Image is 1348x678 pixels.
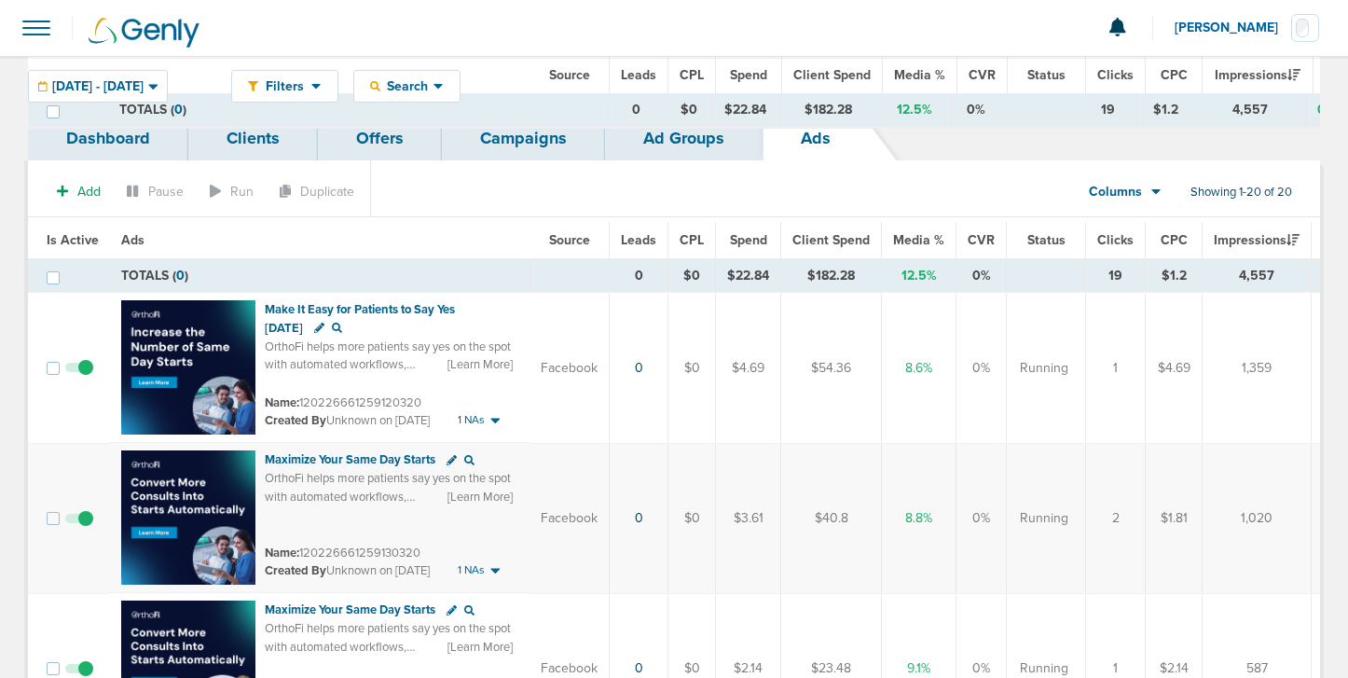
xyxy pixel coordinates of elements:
td: $1.81 [1146,443,1203,593]
span: Leads [621,232,656,248]
td: $0 [666,93,713,127]
span: CVR [969,67,996,83]
td: $182.28 [781,259,882,293]
td: 0 [608,93,666,127]
span: Client Spend [793,67,871,83]
td: $22.84 [713,93,779,127]
span: Ads [121,232,144,248]
span: Impressions [1215,67,1300,83]
span: Columns [1089,183,1142,201]
td: 2 [1086,443,1146,593]
td: 8.6% [882,293,956,444]
td: $1.2 [1146,259,1203,293]
span: Source [549,67,590,83]
span: 0 [176,268,185,284]
span: Name: [265,395,299,410]
span: [PERSON_NAME] [1175,21,1291,35]
td: 12.5% [878,93,951,127]
span: 0 [174,102,183,118]
span: [Learn More] [447,639,513,656]
td: 0% [951,93,1000,127]
a: Ads [763,117,869,160]
span: Leads [621,67,656,83]
td: 1,359 [1203,293,1312,444]
span: Spend [730,232,767,248]
small: 120226661259130320 [265,546,420,560]
span: [Learn More] [447,356,513,373]
td: $40.8 [781,443,882,593]
a: Campaigns [442,117,605,160]
span: 1 NAs [458,562,485,578]
span: Search [380,78,433,94]
a: Offers [318,117,442,160]
span: CPL [680,232,704,248]
span: Name: [265,546,299,560]
span: Spend [730,67,767,83]
td: $4.69 [716,293,781,444]
span: Clicks [1097,67,1134,83]
span: Media % [894,67,945,83]
td: 0% [956,259,1007,293]
a: Dashboard [28,117,188,160]
td: $22.84 [716,259,781,293]
span: Ads [121,67,144,83]
a: 0 [635,510,643,526]
td: TOTALS ( ) [110,259,530,293]
span: [DATE] - [DATE] [52,80,144,93]
td: $0 [668,259,716,293]
span: Showing 1-20 of 20 [1190,185,1292,201]
td: 0 [610,259,668,293]
span: CPL [680,67,704,83]
td: 12.5% [882,259,956,293]
td: $54.36 [781,293,882,444]
a: 0 [635,360,643,376]
span: Maximize Your Same Day Starts [265,452,435,467]
td: TOTALS ( ) [108,93,528,127]
td: $0 [668,293,716,444]
td: Facebook [530,443,610,593]
span: Created By [265,563,326,578]
td: $182.28 [778,93,878,127]
span: Client Spend [792,232,870,248]
small: Unknown on [DATE] [265,412,430,429]
td: 4,557 [1194,93,1305,127]
span: Status [1027,67,1066,83]
span: OrthoFi helps more patients say yes on the spot with automated workflows, flexible payment option... [265,471,516,559]
a: Ad Groups [605,117,763,160]
td: Facebook [530,293,610,444]
span: Filters [258,78,311,94]
span: CPC [1161,67,1188,83]
span: CPC [1161,232,1188,248]
span: Status [1027,232,1066,248]
span: Add [77,184,101,200]
td: 0% [956,293,1007,444]
small: Unknown on [DATE] [265,562,430,579]
td: 4,557 [1203,259,1312,293]
span: Is Active [47,67,99,83]
img: Genly [89,18,199,48]
span: Is Active [47,232,99,248]
td: 0% [956,443,1007,593]
span: 1 NAs [458,412,485,428]
a: Clients [188,117,318,160]
span: Maximize Your Same Day Starts [265,602,435,617]
td: $1.2 [1137,93,1194,127]
span: Running [1020,359,1068,378]
span: Impressions [1214,232,1300,248]
span: Created By [265,413,326,428]
td: 19 [1086,259,1146,293]
span: CVR [968,232,995,248]
span: Source [549,232,590,248]
a: 0 [635,660,643,676]
td: $3.61 [716,443,781,593]
td: $4.69 [1146,293,1203,444]
td: $0 [668,443,716,593]
td: 8.8% [882,443,956,593]
img: Ad image [121,300,255,435]
td: 1,020 [1203,443,1312,593]
button: Add [47,178,111,205]
span: Make It Easy for Patients to Say Yes [DATE] [265,302,455,336]
span: [Learn More] [447,489,513,505]
span: OrthoFi helps more patients say yes on the spot with automated workflows, flexible payment option... [265,339,516,427]
small: 120226661259120320 [265,395,421,410]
